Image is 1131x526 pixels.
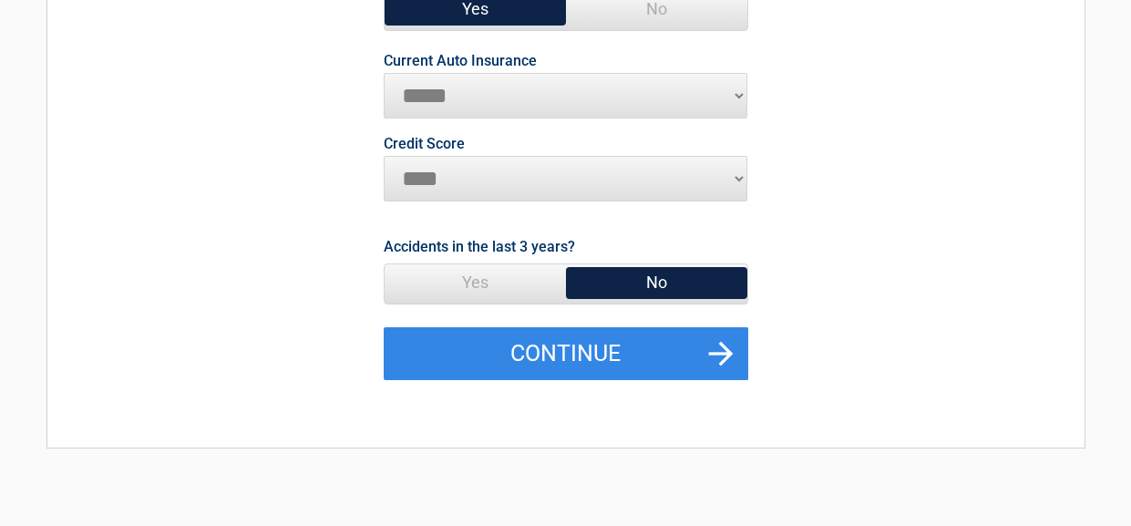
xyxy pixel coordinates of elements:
span: Yes [385,264,566,301]
button: Continue [384,327,748,380]
label: Current Auto Insurance [384,54,537,68]
label: Credit Score [384,137,465,151]
label: Accidents in the last 3 years? [384,234,575,259]
span: No [566,264,747,301]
